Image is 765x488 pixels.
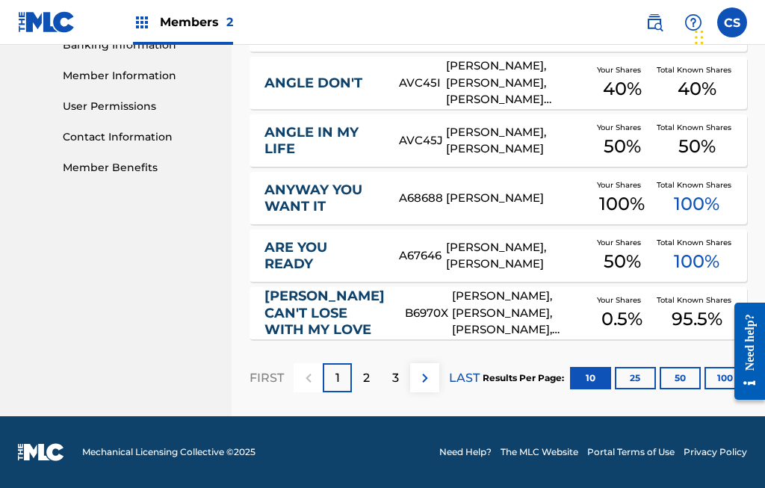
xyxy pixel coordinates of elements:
span: Total Known Shares [657,237,737,248]
span: 0.5 % [601,306,642,333]
a: ANGLE IN MY LIFE [264,124,379,158]
a: Member Benefits [63,160,214,176]
span: 2 [226,15,233,29]
button: 10 [570,367,611,389]
span: Your Shares [597,179,647,191]
iframe: Resource Center [723,288,765,416]
div: Help [678,7,708,37]
div: [PERSON_NAME], [PERSON_NAME], [PERSON_NAME], [PERSON_NAME], [PERSON_NAME], [PERSON_NAME] [452,288,587,339]
span: 100 % [599,191,645,217]
button: 100 [704,367,746,389]
img: MLC Logo [18,11,75,33]
div: B6970X [405,305,452,322]
span: 40 % [603,75,642,102]
div: [PERSON_NAME], [PERSON_NAME], [PERSON_NAME] [PERSON_NAME], [PERSON_NAME] [446,58,588,108]
span: Members [160,13,233,31]
span: Mechanical Licensing Collective © 2025 [82,445,255,459]
a: ARE YOU READY [264,239,379,273]
p: 2 [363,369,370,387]
span: Total Known Shares [657,64,737,75]
button: 50 [660,367,701,389]
span: Total Known Shares [657,122,737,133]
a: Portal Terms of Use [587,445,675,459]
span: 50 % [604,248,641,275]
span: Total Known Shares [657,294,737,306]
a: User Permissions [63,99,214,114]
span: Your Shares [597,237,647,248]
span: 100 % [674,191,719,217]
a: Contact Information [63,129,214,145]
span: Your Shares [597,294,647,306]
a: The MLC Website [501,445,578,459]
a: Member Information [63,68,214,84]
div: [PERSON_NAME], [PERSON_NAME] [446,239,588,273]
div: AVC45I [399,75,446,92]
img: Top Rightsholders [133,13,151,31]
a: ANYWAY YOU WANT IT [264,182,379,215]
div: [PERSON_NAME], [PERSON_NAME] [446,124,588,158]
div: A67646 [399,247,446,265]
span: Your Shares [597,64,647,75]
a: Public Search [639,7,669,37]
span: 100 % [674,248,719,275]
span: Total Known Shares [657,179,737,191]
div: [PERSON_NAME] [446,190,588,207]
img: logo [18,443,64,461]
span: 50 % [604,133,641,160]
a: Banking Information [63,37,214,53]
span: 95.5 % [672,306,722,333]
div: Drag [695,15,704,60]
span: 50 % [678,133,716,160]
span: 40 % [678,75,716,102]
div: AVC45J [399,132,446,149]
p: FIRST [250,369,284,387]
img: right [416,369,434,387]
a: Need Help? [439,445,492,459]
div: A68688 [399,190,446,207]
img: search [645,13,663,31]
button: 25 [615,367,656,389]
a: [PERSON_NAME] CAN'T LOSE WITH MY LOVE [264,288,385,339]
a: Privacy Policy [684,445,747,459]
span: Your Shares [597,122,647,133]
p: Results Per Page: [483,371,568,385]
p: 1 [335,369,340,387]
img: help [684,13,702,31]
p: LAST [449,369,480,387]
a: ANGLE DON'T [264,75,379,92]
p: 3 [392,369,399,387]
